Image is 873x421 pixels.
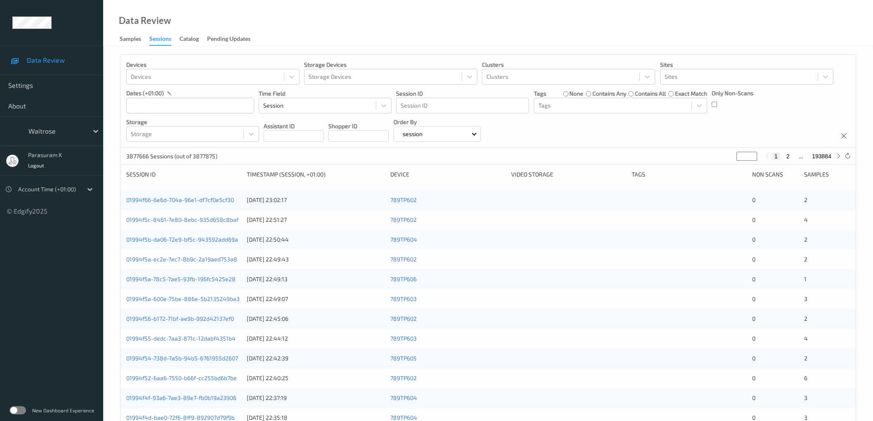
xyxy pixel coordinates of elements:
a: 789TP602 [390,374,417,381]
p: 3877666 Sessions (out of 3877875) [126,152,217,160]
a: Sessions [149,33,179,46]
div: Non Scans [752,170,798,179]
span: 0 [752,275,755,282]
div: [DATE] 22:50:44 [247,235,385,244]
span: 4 [804,216,808,223]
span: 2 [804,315,807,322]
label: exact match [675,89,707,98]
a: 789TP603 [390,335,417,342]
span: 4 [804,335,808,342]
p: Assistant ID [264,122,324,130]
button: 193884 [809,153,834,160]
p: Order By [394,118,481,126]
a: 789TP602 [390,315,417,322]
span: 0 [752,196,755,203]
a: 01994f56-b172-71bf-ae9b-992d42137ef0 [126,315,234,322]
a: 789TP606 [390,275,417,282]
a: 789TP602 [390,196,417,203]
a: Pending Updates [207,33,259,45]
span: 0 [752,295,755,302]
p: Storage Devices [304,61,477,69]
a: 789TP602 [390,256,417,263]
label: contains any [592,89,626,98]
p: Time Field [259,89,392,98]
p: Devices [126,61,300,69]
div: [DATE] 22:44:12 [247,334,385,343]
span: 2 [804,196,807,203]
a: 789TP605 [390,355,417,362]
p: Clusters [482,61,655,69]
span: 0 [752,414,755,421]
div: [DATE] 22:49:43 [247,255,385,263]
span: 0 [752,216,755,223]
p: session [400,130,425,138]
button: 2 [784,153,792,160]
div: Timestamp (Session, +01:00) [247,170,385,179]
p: Tags [534,89,546,98]
div: Catalog [179,35,199,45]
a: 01994f5a-78c5-7ae5-93fb-196fc5425e28 [126,275,236,282]
span: 0 [752,394,755,401]
p: Sites [660,61,833,69]
a: 01994f54-738d-7a5b-94b5-6761955d2607 [126,355,238,362]
label: none [569,89,583,98]
a: Samples [120,33,149,45]
div: Sessions [149,35,171,46]
span: 3 [804,394,807,401]
div: [DATE] 22:42:39 [247,354,385,362]
div: [DATE] 23:02:17 [247,196,385,204]
div: [DATE] 22:40:25 [247,374,385,382]
a: Catalog [179,33,207,45]
span: 0 [752,335,755,342]
a: 789TP602 [390,216,417,223]
span: 0 [752,236,755,243]
p: Only Non-Scans [712,89,753,97]
a: 01994f55-dedc-7aa3-871c-12dabf4351b4 [126,335,236,342]
p: Session ID [396,89,529,98]
p: dates (+01:00) [126,89,164,97]
div: Tags [632,170,746,179]
a: 01994f5a-600e-75be-886e-5b2135249ba3 [126,295,240,302]
div: [DATE] 22:49:13 [247,275,385,283]
div: [DATE] 22:37:19 [247,394,385,402]
span: 0 [752,355,755,362]
a: 01994f52-6aa6-7550-b66f-cc255bd6b7be [126,374,237,381]
span: 2 [804,236,807,243]
div: Video Storage [511,170,626,179]
div: Data Review [119,16,171,25]
button: 1 [772,153,780,160]
div: Samples [804,170,850,179]
p: Shopper ID [328,122,389,130]
a: 01994f5a-ec2e-7ec7-8b9c-2a19aed753a8 [126,256,237,263]
span: 2 [804,355,807,362]
div: [DATE] 22:45:06 [247,315,385,323]
a: 789TP604 [390,414,417,421]
a: 789TP604 [390,236,417,243]
span: 2 [804,256,807,263]
a: 01994f66-6e6d-704a-96e1-df7cf0e5cf30 [126,196,234,203]
a: 01994f4d-bae0-72f6-8ff9-892907d79f9b [126,414,235,421]
a: 789TP604 [390,394,417,401]
span: 1 [804,275,807,282]
div: [DATE] 22:51:27 [247,216,385,224]
button: ... [796,153,806,160]
span: 6 [804,374,807,381]
span: 0 [752,315,755,322]
a: 01994f5b-da06-72e9-bf5c-943592add69a [126,236,238,243]
p: Storage [126,118,259,126]
a: 01994f4f-93a6-7ae3-89e7-fb0b19a23906 [126,394,236,401]
span: 3 [804,414,807,421]
div: Device [390,170,505,179]
label: contains all [635,89,666,98]
div: Session ID [126,170,241,179]
span: 0 [752,374,755,381]
span: 0 [752,256,755,263]
a: 789TP603 [390,295,417,302]
a: 01994f5c-8461-7e80-8ebc-935d658c8baf [126,216,238,223]
div: Samples [120,35,141,45]
div: Pending Updates [207,35,250,45]
span: 3 [804,295,807,302]
div: [DATE] 22:49:07 [247,295,385,303]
